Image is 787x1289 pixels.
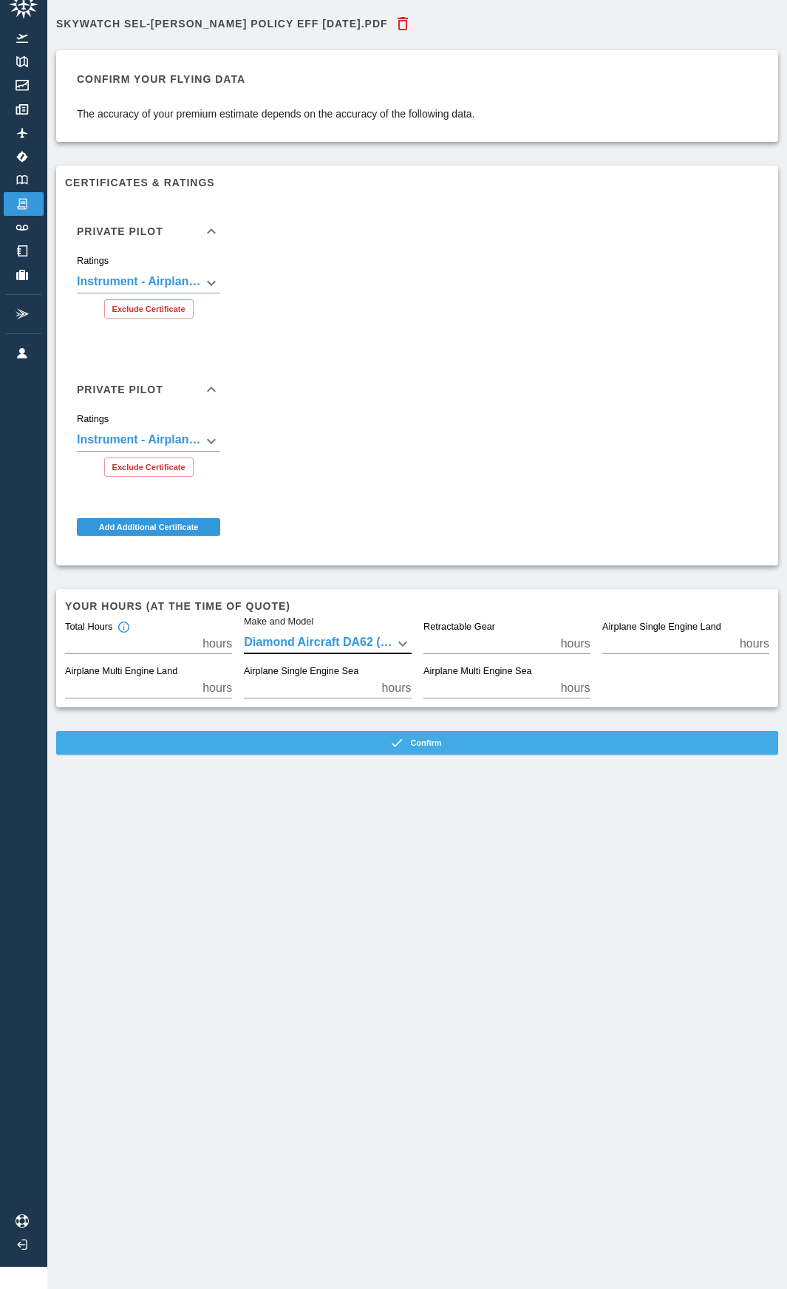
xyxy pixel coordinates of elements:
h6: Skywatch SEL-[PERSON_NAME] Policy Eff [DATE].pdf [56,18,388,29]
div: Private Pilot [65,208,232,255]
p: hours [202,679,232,697]
label: Ratings [77,254,109,268]
svg: Total hours in fixed-wing aircraft [117,621,130,634]
h6: Certificates & Ratings [65,174,769,191]
div: Total Hours [65,621,130,634]
button: Add Additional Certificate [77,518,220,536]
h6: Private Pilot [77,384,163,395]
label: Airplane Multi Engine Land [65,665,177,678]
label: Airplane Single Engine Land [602,621,721,634]
div: Instrument - Airplane + 2 more [77,273,220,293]
h6: Confirm your flying data [77,71,475,87]
h6: Private Pilot [77,226,163,237]
label: Airplane Multi Engine Sea [423,665,532,678]
div: Private Pilot [65,366,232,413]
button: Confirm [56,731,778,755]
label: Ratings [77,412,109,426]
p: hours [202,635,232,653]
h6: Your hours (at the time of quote) [65,598,769,614]
button: Exclude Certificate [104,458,194,477]
p: hours [381,679,411,697]
p: The accuracy of your premium estimate depends on the accuracy of the following data. [77,106,475,121]
label: Airplane Single Engine Sea [244,665,358,678]
p: hours [561,635,590,653]
label: Retractable Gear [423,621,495,634]
div: Private Pilot [65,255,232,330]
div: Diamond Aircraft DA62 (18 hours) [244,633,411,654]
div: Private Pilot [65,413,232,489]
label: Make and Model [244,615,313,628]
button: Exclude Certificate [104,299,194,319]
div: Instrument - Airplane + 2 more [77,431,220,452]
p: hours [561,679,590,697]
p: hours [740,635,769,653]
